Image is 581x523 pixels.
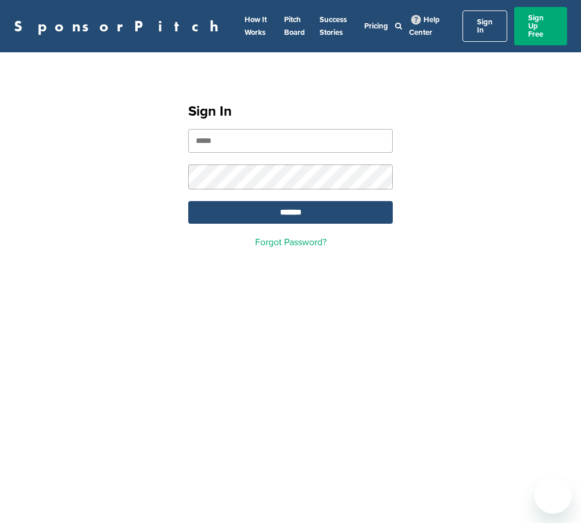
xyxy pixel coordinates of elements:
iframe: Button to launch messaging window [535,477,572,514]
a: Help Center [409,13,440,40]
a: How It Works [245,15,267,37]
a: Pricing [364,22,388,31]
a: Sign Up Free [514,7,567,45]
a: Pitch Board [284,15,305,37]
a: Forgot Password? [255,237,327,248]
a: Success Stories [320,15,347,37]
a: SponsorPitch [14,19,226,34]
a: Sign In [462,10,507,42]
h1: Sign In [188,101,393,122]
